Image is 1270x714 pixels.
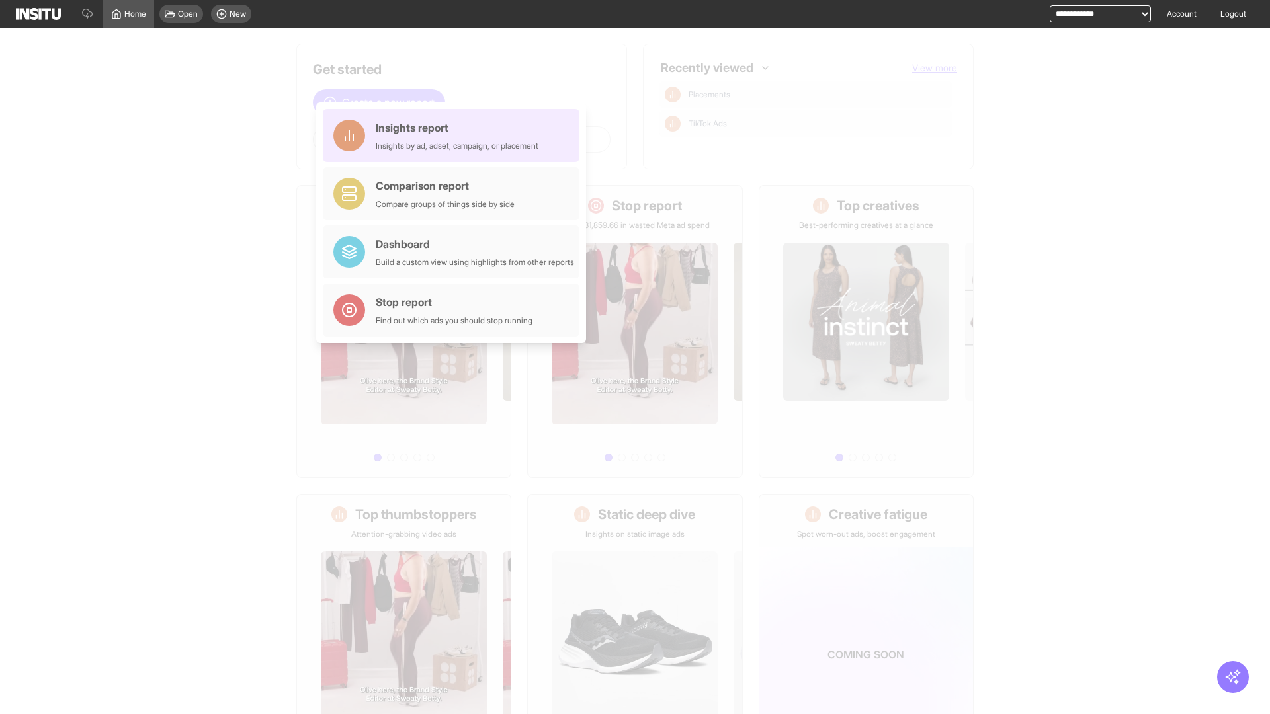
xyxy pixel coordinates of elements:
[376,178,515,194] div: Comparison report
[376,141,538,151] div: Insights by ad, adset, campaign, or placement
[376,120,538,136] div: Insights report
[376,199,515,210] div: Compare groups of things side by side
[376,315,532,326] div: Find out which ads you should stop running
[230,9,246,19] span: New
[124,9,146,19] span: Home
[16,8,61,20] img: Logo
[376,236,574,252] div: Dashboard
[376,294,532,310] div: Stop report
[178,9,198,19] span: Open
[376,257,574,268] div: Build a custom view using highlights from other reports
